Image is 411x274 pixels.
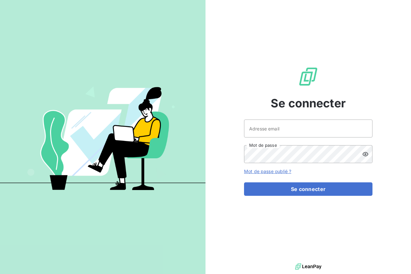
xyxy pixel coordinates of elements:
span: Se connecter [271,95,346,112]
img: logo [295,262,321,271]
input: placeholder [244,120,372,137]
img: Logo LeanPay [298,66,319,87]
button: Se connecter [244,182,372,196]
a: Mot de passe oublié ? [244,169,291,174]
